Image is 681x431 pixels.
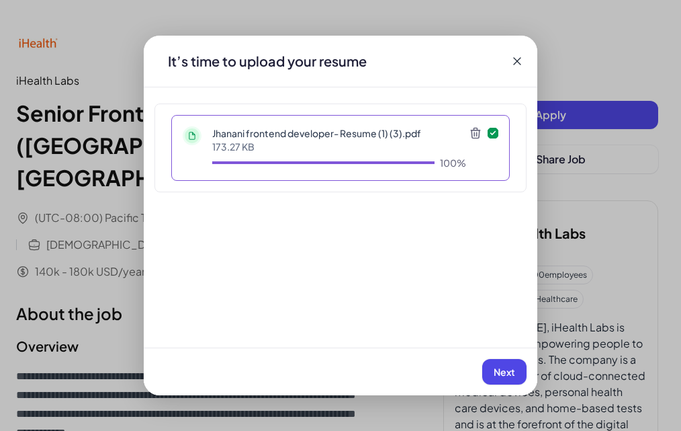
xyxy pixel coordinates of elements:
[482,359,527,385] button: Next
[440,156,466,169] div: 100%
[212,140,466,153] p: 173.27 KB
[212,126,466,140] p: Jhanani frontend developer- Resume (1) (3).pdf
[494,366,515,378] span: Next
[157,52,377,71] div: It’s time to upload your resume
